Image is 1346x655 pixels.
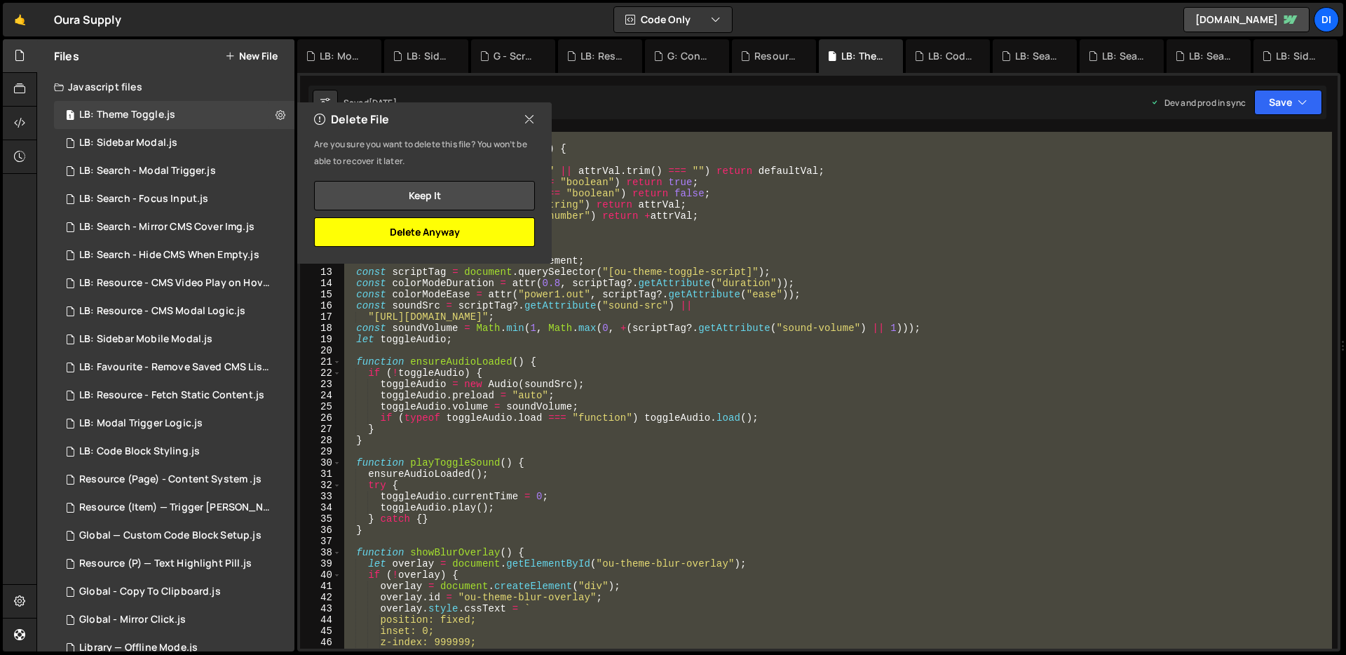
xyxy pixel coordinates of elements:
div: 30 [300,457,341,468]
div: 14937/43515.js [54,494,299,522]
div: 36 [300,525,341,536]
span: 1 [66,111,74,122]
div: Saved [344,97,397,109]
div: 18 [300,323,341,334]
div: LB: Search - Focus Input.js [79,193,208,205]
div: 23 [300,379,341,390]
div: 20 [300,345,341,356]
div: LB: Search - Mirror CMS Cover Img.js [79,221,254,234]
div: LB: Theme Toggle.js [79,109,175,121]
div: LB: Search - Modal Trigger.js [79,165,216,177]
div: 14937/44471.js [54,606,294,634]
div: 41 [300,581,341,592]
div: LB: Search - Mirror CMS Cover Img.js [1015,49,1060,63]
div: LB: Theme Toggle.js [841,49,886,63]
div: 14937/44593.js [54,325,294,353]
div: LB: Search - Hide CMS When Empty.js [79,249,259,262]
div: 14937/38901.js [54,269,299,297]
div: [DATE] [369,97,397,109]
div: 14937/46038.js [54,438,294,466]
div: 26 [300,412,341,424]
div: 14 [300,278,341,289]
div: LB: Modal Trigger Logic.js [320,49,365,63]
div: Resource (P) — Text Highlight Pill.js [79,558,252,570]
div: LB: Search - Modal Trigger.js [1102,49,1147,63]
div: LB: Code Block Styling.js [928,49,973,63]
div: 22 [300,367,341,379]
button: Save [1254,90,1322,115]
div: G: Conditional Element Visibility.js [667,49,712,63]
div: LB: Resource - Fetch Static Content.js [79,389,264,402]
div: 14937/45352.js [54,129,294,157]
div: LB: Sidebar Mobile Modal.js [407,49,451,63]
button: Delete Anyway [314,217,535,247]
div: LB: Sidebar Mobile Modal.js [79,333,212,346]
div: 45 [300,626,341,637]
div: 24 [300,390,341,401]
a: 🤙 [3,3,37,36]
div: 14937/46006.js [54,466,294,494]
div: 35 [300,513,341,525]
div: LB: Resource - CMS Video Play on Hover.js [79,277,273,290]
div: Oura Supply [54,11,121,28]
div: 14937/45456.js [54,185,294,213]
div: 25 [300,401,341,412]
div: 14937/38911.js [54,213,294,241]
div: 33 [300,491,341,502]
div: LB: Resource - CMS Video Play on Hover.js [580,49,625,63]
div: 19 [300,334,341,345]
button: Code Only [614,7,732,32]
div: 43 [300,603,341,614]
div: Resource (Item) — Trigger [PERSON_NAME] on Save.js [79,501,273,514]
div: 34 [300,502,341,513]
p: Are you sure you want to delete this file? You won’t be able to recover it later. [314,136,535,170]
div: LB: Search - Hide CMS When Empty.js [1189,49,1234,63]
div: Dev and prod in sync [1150,97,1246,109]
div: Library — Offline Mode.js [79,642,198,654]
div: Global - Mirror Click.js [79,614,186,626]
div: 31 [300,468,341,480]
div: 29 [300,446,341,457]
div: LB: Modal Trigger Logic.js [79,417,203,430]
div: 17 [300,311,341,323]
div: Global — Custom Code Block Setup.js [79,529,261,542]
div: Resource (Page) - Content System .js [79,473,261,486]
div: Javascript files [37,73,294,101]
div: 14937/44281.js [54,522,294,550]
div: 16 [300,300,341,311]
div: Resource (Page) - Content System .js [754,49,799,63]
div: LB: Favourite - Remove Saved CMS List.js [79,361,273,374]
div: 14937/45672.js [54,353,299,381]
div: 44 [300,614,341,626]
div: 27 [300,424,341,435]
div: 39 [300,558,341,569]
div: 14937/38910.js [54,297,294,325]
div: 14937/44851.js [54,241,294,269]
div: 14937/45544.js [54,410,294,438]
a: Di [1314,7,1339,32]
div: 14937/44597.js [54,550,294,578]
div: 13 [300,266,341,278]
button: Keep it [314,181,535,210]
div: Global - Copy To Clipboard.js [79,586,221,598]
div: 14937/45864.js [54,381,294,410]
div: 15 [300,289,341,300]
div: G - Scrollbar Toggle.js [494,49,538,63]
div: 40 [300,569,341,581]
div: 14937/44582.js [54,578,294,606]
div: LB: Resource - CMS Modal Logic.js [79,305,245,318]
div: LB: Sidebar Modal.js [1276,49,1321,63]
div: 38 [300,547,341,558]
h2: Files [54,48,79,64]
h2: Delete File [314,112,389,127]
div: 28 [300,435,341,446]
div: 37 [300,536,341,547]
button: New File [225,50,278,62]
div: 21 [300,356,341,367]
div: LB: Sidebar Modal.js [79,137,177,149]
div: 46 [300,637,341,648]
div: 32 [300,480,341,491]
div: 14937/45379.js [54,101,294,129]
div: LB: Code Block Styling.js [79,445,200,458]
